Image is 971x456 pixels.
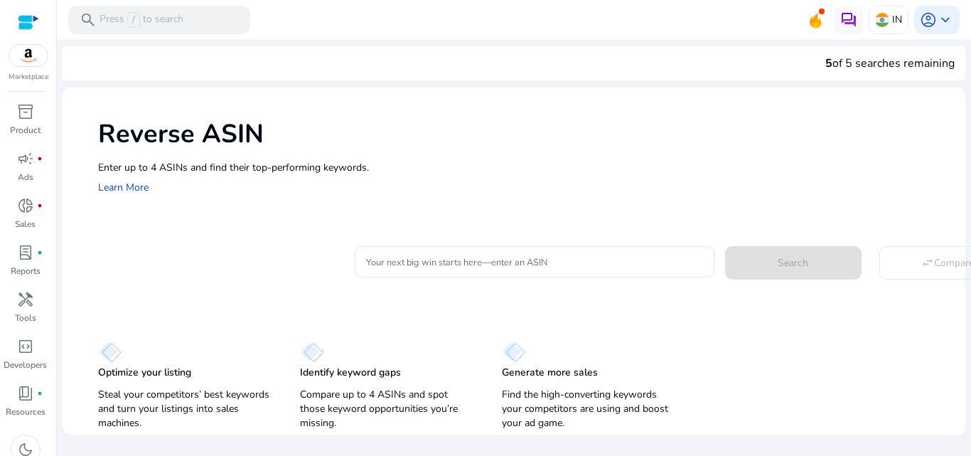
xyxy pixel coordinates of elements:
img: diamond.svg [502,342,525,362]
p: Press to search [100,12,183,28]
span: campaign [17,150,34,167]
span: account_circle [920,11,937,28]
p: Steal your competitors’ best keywords and turn your listings into sales machines. [98,388,272,430]
p: Optimize your listing [98,366,191,380]
span: book_4 [17,385,34,402]
span: lab_profile [17,244,34,261]
span: donut_small [17,197,34,214]
span: code_blocks [17,338,34,355]
div: of 5 searches remaining [825,55,955,72]
p: Marketplace [9,72,48,83]
p: IN [892,7,902,32]
p: Enter up to 4 ASINs and find their top-performing keywords. [98,160,951,175]
p: Developers [4,359,47,371]
span: fiber_manual_record [37,250,43,255]
img: diamond.svg [98,342,122,362]
img: in.svg [875,13,889,27]
p: Resources [6,405,45,418]
h1: Reverse ASIN [98,119,951,149]
span: fiber_manual_record [37,156,43,161]
a: Learn More [98,181,149,194]
span: 5 [825,55,832,71]
img: diamond.svg [300,342,323,362]
p: Find the high-converting keywords your competitors are using and boost your ad game. [502,388,675,430]
span: fiber_manual_record [37,391,43,396]
p: Compare up to 4 ASINs and spot those keyword opportunities you’re missing. [300,388,473,430]
p: Tools [15,312,36,324]
span: handyman [17,291,34,308]
p: Product [10,124,41,137]
p: Reports [11,265,41,277]
span: search [80,11,97,28]
p: Ads [18,171,33,184]
p: Generate more sales [502,366,598,380]
p: Identify keyword gaps [300,366,401,380]
span: keyboard_arrow_down [937,11,954,28]
span: / [127,12,140,28]
span: fiber_manual_record [37,203,43,208]
span: inventory_2 [17,103,34,120]
img: amazon.svg [9,45,48,66]
p: Sales [15,218,36,230]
